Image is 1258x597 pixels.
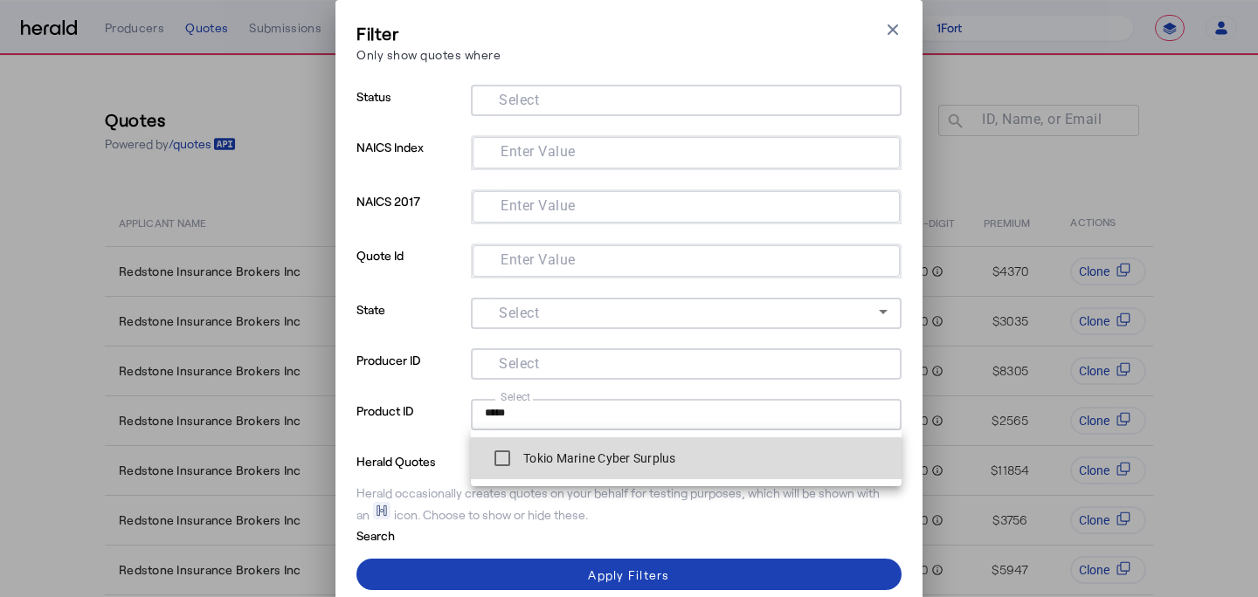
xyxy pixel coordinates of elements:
mat-label: Select [501,390,531,402]
p: Search [356,524,493,545]
p: Herald Quotes [356,449,493,470]
p: NAICS Index [356,135,464,189]
mat-label: Enter Value [501,197,576,214]
button: Apply Filters [356,559,902,590]
mat-chip-grid: Selection [487,141,886,161]
label: Tokio Marine Cyber Surplus [520,449,676,467]
div: Apply Filters [588,566,669,584]
p: State [356,298,464,348]
mat-chip-grid: Selection [485,352,888,373]
mat-label: Select [499,305,539,321]
mat-label: Enter Value [501,251,576,268]
p: Status [356,85,464,135]
mat-label: Enter Value [501,143,576,160]
mat-chip-grid: Selection [487,249,886,270]
h3: Filter [356,21,501,45]
p: Producer ID [356,348,464,399]
mat-label: Select [499,355,539,372]
p: NAICS 2017 [356,189,464,244]
mat-chip-grid: Selection [485,402,888,423]
p: Only show quotes where [356,45,501,64]
mat-chip-grid: Selection [487,195,886,216]
mat-label: Select [499,92,539,108]
mat-chip-grid: Selection [485,88,888,109]
p: Quote Id [356,244,464,298]
p: Product ID [356,399,464,449]
div: Herald occasionally creates quotes on your behalf for testing purposes, which will be shown with ... [356,484,902,524]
